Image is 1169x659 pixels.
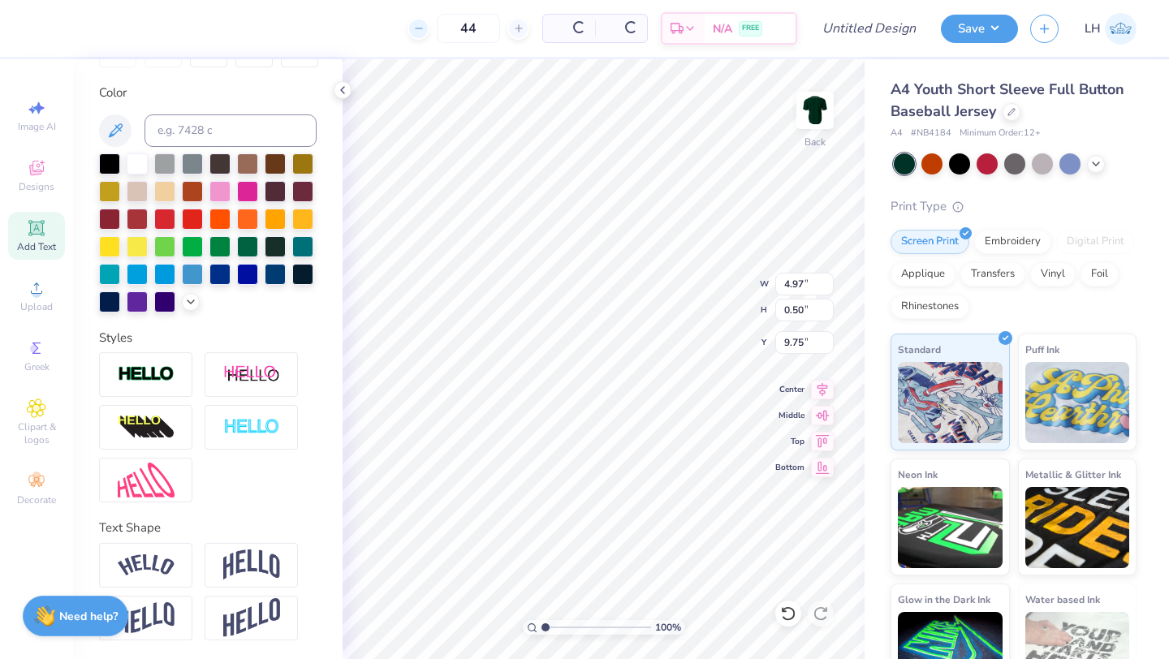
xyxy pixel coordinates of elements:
a: LH [1085,13,1137,45]
img: Back [799,94,831,127]
span: Middle [775,410,804,421]
strong: Need help? [59,609,118,624]
img: Stroke [118,365,175,384]
span: Clipart & logos [8,420,65,446]
img: Negative Space [223,418,280,437]
span: N/A [713,20,732,37]
div: Print Type [891,197,1137,216]
img: 3d Illusion [118,415,175,441]
input: – – [437,14,500,43]
span: Designs [19,180,54,193]
span: FREE [742,23,759,34]
span: Metallic & Glitter Ink [1025,466,1121,483]
img: Metallic & Glitter Ink [1025,487,1130,568]
img: Arch [223,549,280,580]
span: Image AI [18,120,56,133]
span: Upload [20,300,53,313]
span: Water based Ink [1025,591,1100,608]
span: Neon Ink [898,466,938,483]
div: Screen Print [891,230,969,254]
div: Applique [891,262,955,286]
button: Save [941,15,1018,43]
span: Top [775,436,804,447]
span: LH [1085,19,1101,38]
img: Shadow [223,364,280,385]
img: Puff Ink [1025,362,1130,443]
div: Transfers [960,262,1025,286]
span: Decorate [17,493,56,506]
div: Vinyl [1030,262,1076,286]
span: Greek [24,360,50,373]
span: Bottom [775,462,804,473]
div: Rhinestones [891,295,969,319]
span: A4 Youth Short Sleeve Full Button Baseball Jersey [891,80,1124,121]
img: Standard [898,362,1003,443]
span: # NB4184 [911,127,951,140]
img: Neon Ink [898,487,1003,568]
span: Glow in the Dark Ink [898,591,990,608]
span: A4 [891,127,903,140]
span: Add Text [17,240,56,253]
span: Center [775,384,804,395]
img: Arc [118,554,175,576]
div: Back [804,135,826,149]
div: Text Shape [99,519,317,537]
input: Untitled Design [809,12,929,45]
span: 100 % [655,620,681,635]
div: Styles [99,329,317,347]
img: Rise [223,598,280,638]
input: e.g. 7428 c [145,114,317,147]
img: Lily Huttenstine [1105,13,1137,45]
div: Color [99,84,317,102]
img: Free Distort [118,463,175,497]
div: Digital Print [1056,230,1135,254]
img: Flag [118,602,175,634]
span: Standard [898,341,941,358]
span: Puff Ink [1025,341,1059,358]
div: Foil [1081,262,1119,286]
div: Embroidery [974,230,1051,254]
span: Minimum Order: 12 + [960,127,1041,140]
